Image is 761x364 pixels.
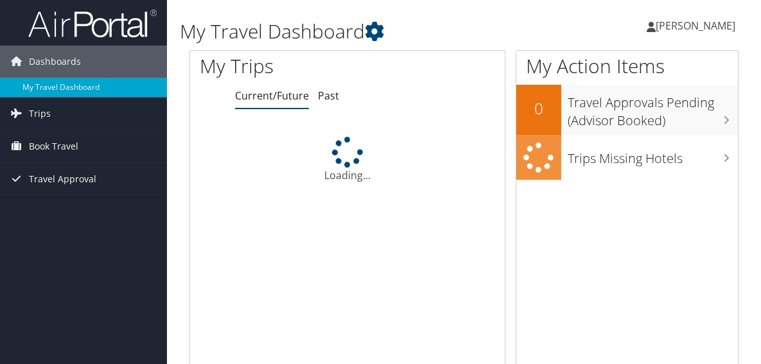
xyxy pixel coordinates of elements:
span: Trips [29,98,51,130]
span: Dashboards [29,46,81,78]
a: 0Travel Approvals Pending (Advisor Booked) [516,85,739,134]
h1: My Travel Dashboard [180,18,559,45]
span: [PERSON_NAME] [656,19,735,33]
a: [PERSON_NAME] [647,6,748,45]
a: Trips Missing Hotels [516,135,739,180]
span: Book Travel [29,130,78,162]
h1: My Action Items [516,53,739,80]
h3: Trips Missing Hotels [568,143,739,168]
div: Loading... [190,137,505,183]
h2: 0 [516,98,561,119]
h1: My Trips [200,53,364,80]
span: Travel Approval [29,163,96,195]
h3: Travel Approvals Pending (Advisor Booked) [568,87,739,130]
img: airportal-logo.png [28,8,157,39]
a: Current/Future [235,89,309,103]
a: Past [318,89,339,103]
